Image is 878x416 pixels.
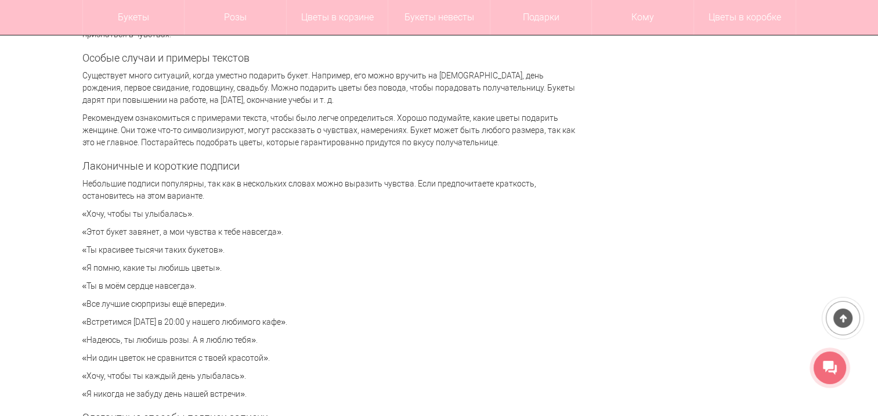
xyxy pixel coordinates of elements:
[82,298,576,310] p: «Все лучшие сюрпризы ещё впереди».
[82,370,576,382] p: «Хочу, чтобы ты каждый день улыбалась».
[82,280,576,292] p: «Ты в моём сердце навсегда».
[82,112,576,149] p: Рекомендуем ознакомиться с примерами текста, чтобы было легче определиться. Хорошо подумайте, как...
[82,70,576,106] p: Существует много ситуаций, когда уместно подарить букет. Например, его можно вручить на [DEMOGRAP...
[82,316,576,328] p: «Встретимся [DATE] в 20:00 у нашего любимого кафе».
[82,178,576,202] p: Небольшие подписи популярны, так как в нескольких словах можно выразить чувства. Если предпочитае...
[82,52,576,64] h2: Особые случаи и примеры текстов
[82,226,576,238] p: «Этот букет завянет, а мои чувства к тебе навсегда».
[82,244,576,256] p: «Ты красивее тысячи таких букетов».
[82,208,576,220] p: «Хочу, чтобы ты улыбалась».
[82,262,576,274] p: «Я помню, какие ты любишь цветы».
[82,160,576,172] h2: Лаконичные и короткие подписи
[82,388,576,400] p: «Я никогда не забуду день нашей встречи».
[82,352,576,364] p: «Ни один цветок не сравнится с твоей красотой».
[82,334,576,346] p: «Надеюсь, ты любишь розы. А я люблю тебя».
